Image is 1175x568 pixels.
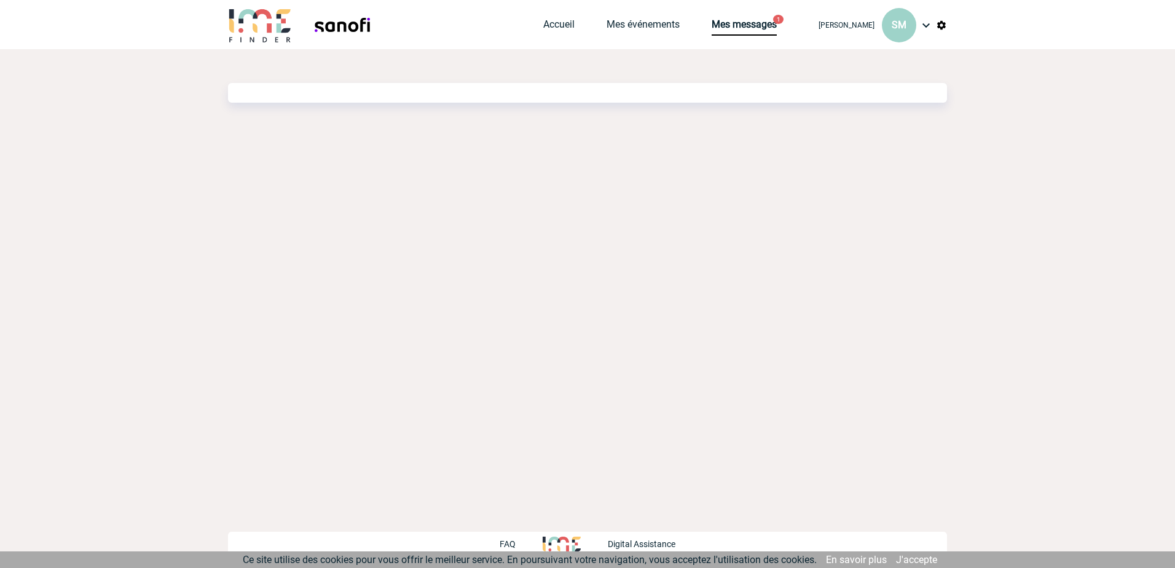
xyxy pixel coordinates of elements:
[543,537,581,551] img: http://www.idealmeetingsevents.fr/
[228,7,292,42] img: IME-Finder
[243,554,817,566] span: Ce site utilise des cookies pour vous offrir le meilleur service. En poursuivant votre navigation...
[773,15,784,24] button: 1
[826,554,887,566] a: En savoir plus
[500,537,543,549] a: FAQ
[500,539,516,549] p: FAQ
[607,18,680,36] a: Mes événements
[892,19,906,31] span: SM
[712,18,777,36] a: Mes messages
[819,21,874,30] span: [PERSON_NAME]
[543,18,575,36] a: Accueil
[896,554,937,566] a: J'accepte
[608,539,675,549] p: Digital Assistance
